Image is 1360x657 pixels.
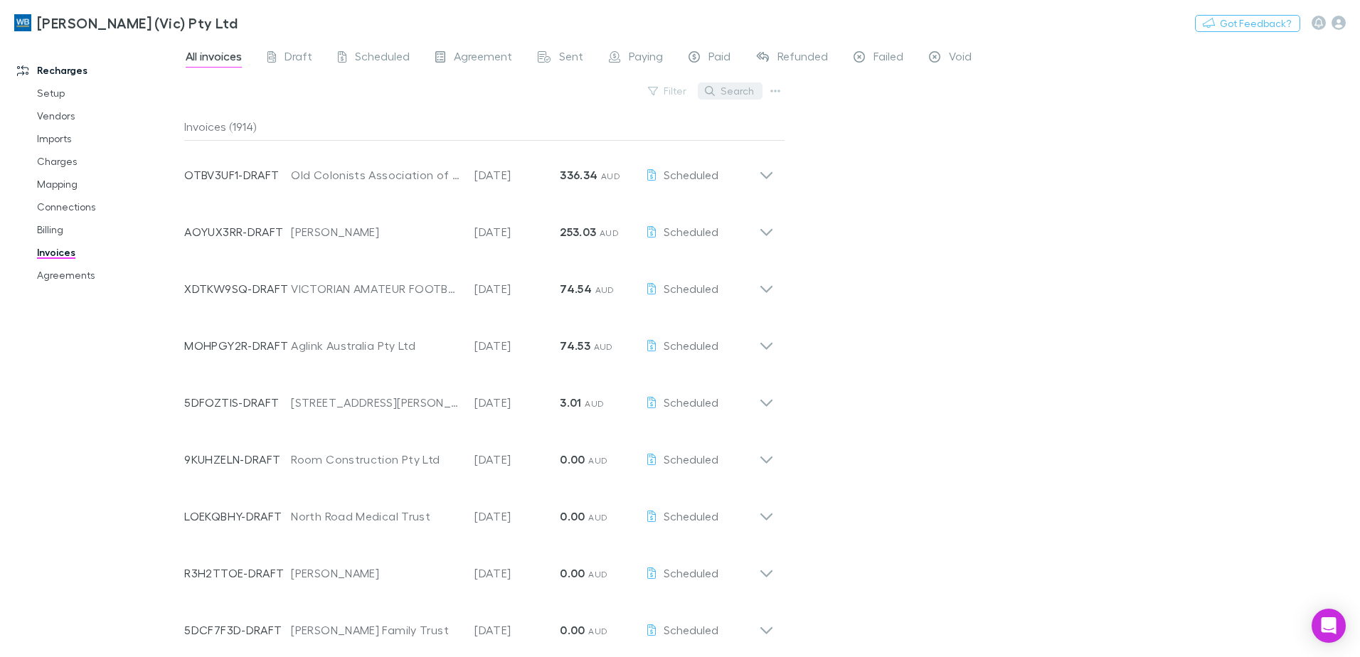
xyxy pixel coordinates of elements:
[184,166,291,183] p: OTBV3UF1-DRAFT
[594,341,613,352] span: AUD
[664,452,718,466] span: Scheduled
[560,338,590,353] strong: 74.53
[184,451,291,468] p: 9KUHZELN-DRAFT
[560,225,596,239] strong: 253.03
[474,451,560,468] p: [DATE]
[560,168,597,182] strong: 336.34
[664,282,718,295] span: Scheduled
[184,337,291,354] p: MOHPGY2R-DRAFT
[641,82,695,100] button: Filter
[474,166,560,183] p: [DATE]
[184,280,291,297] p: XDTKW9SQ-DRAFT
[664,168,718,181] span: Scheduled
[291,223,460,240] div: [PERSON_NAME]
[291,337,460,354] div: Aglink Australia Pty Ltd
[629,49,663,68] span: Paying
[184,621,291,639] p: 5DCF7F3D-DRAFT
[23,218,192,241] a: Billing
[6,6,246,40] a: [PERSON_NAME] (Vic) Pty Ltd
[23,127,192,150] a: Imports
[1312,609,1346,643] div: Open Intercom Messenger
[23,264,192,287] a: Agreements
[664,623,718,636] span: Scheduled
[173,368,785,425] div: 5DFOZTIS-DRAFT[STREET_ADDRESS][PERSON_NAME] Pty Ltd[DATE]3.01 AUDScheduled
[184,508,291,525] p: LOEKQBHY-DRAFT
[708,49,731,68] span: Paid
[23,150,192,173] a: Charges
[474,223,560,240] p: [DATE]
[23,105,192,127] a: Vendors
[588,626,607,636] span: AUD
[588,455,607,466] span: AUD
[184,223,291,240] p: AOYUX3RR-DRAFT
[474,621,560,639] p: [DATE]
[37,14,238,31] h3: [PERSON_NAME] (Vic) Pty Ltd
[664,338,718,352] span: Scheduled
[173,311,785,368] div: MOHPGY2R-DRAFTAglink Australia Pty Ltd[DATE]74.53 AUDScheduled
[595,284,615,295] span: AUD
[664,225,718,238] span: Scheduled
[559,49,583,68] span: Sent
[560,509,585,523] strong: 0.00
[560,623,585,637] strong: 0.00
[560,395,581,410] strong: 3.01
[173,198,785,255] div: AOYUX3RR-DRAFT[PERSON_NAME][DATE]253.03 AUDScheduled
[184,565,291,582] p: R3H2TTOE-DRAFT
[474,280,560,297] p: [DATE]
[173,141,785,198] div: OTBV3UF1-DRAFTOld Colonists Association of Victoria (TA Abound Communities)[DATE]336.34 AUDScheduled
[291,508,460,525] div: North Road Medical Trust
[560,452,585,466] strong: 0.00
[1195,15,1300,32] button: Got Feedback?
[291,166,460,183] div: Old Colonists Association of Victoria (TA Abound Communities)
[173,482,785,539] div: LOEKQBHY-DRAFTNorth Road Medical Trust[DATE]0.00 AUDScheduled
[291,394,460,411] div: [STREET_ADDRESS][PERSON_NAME] Pty Ltd
[291,565,460,582] div: [PERSON_NAME]
[23,82,192,105] a: Setup
[560,566,585,580] strong: 0.00
[285,49,312,68] span: Draft
[291,621,460,639] div: [PERSON_NAME] Family Trust
[173,596,785,653] div: 5DCF7F3D-DRAFT[PERSON_NAME] Family Trust[DATE]0.00 AUDScheduled
[588,569,607,579] span: AUD
[23,173,192,196] a: Mapping
[23,241,192,264] a: Invoices
[173,255,785,311] div: XDTKW9SQ-DRAFTVICTORIAN AMATEUR FOOTBALL ASSOCIATION[DATE]74.54 AUDScheduled
[173,539,785,596] div: R3H2TTOE-DRAFT[PERSON_NAME][DATE]0.00 AUDScheduled
[291,280,460,297] div: VICTORIAN AMATEUR FOOTBALL ASSOCIATION
[355,49,410,68] span: Scheduled
[454,49,512,68] span: Agreement
[3,59,192,82] a: Recharges
[585,398,604,409] span: AUD
[14,14,31,31] img: William Buck (Vic) Pty Ltd's Logo
[698,82,763,100] button: Search
[474,337,560,354] p: [DATE]
[186,49,242,68] span: All invoices
[601,171,620,181] span: AUD
[588,512,607,523] span: AUD
[474,508,560,525] p: [DATE]
[777,49,828,68] span: Refunded
[23,196,192,218] a: Connections
[474,394,560,411] p: [DATE]
[291,451,460,468] div: Room Construction Pty Ltd
[949,49,972,68] span: Void
[664,395,718,409] span: Scheduled
[474,565,560,582] p: [DATE]
[873,49,903,68] span: Failed
[600,228,619,238] span: AUD
[664,509,718,523] span: Scheduled
[184,394,291,411] p: 5DFOZTIS-DRAFT
[560,282,592,296] strong: 74.54
[664,566,718,579] span: Scheduled
[173,425,785,482] div: 9KUHZELN-DRAFTRoom Construction Pty Ltd[DATE]0.00 AUDScheduled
